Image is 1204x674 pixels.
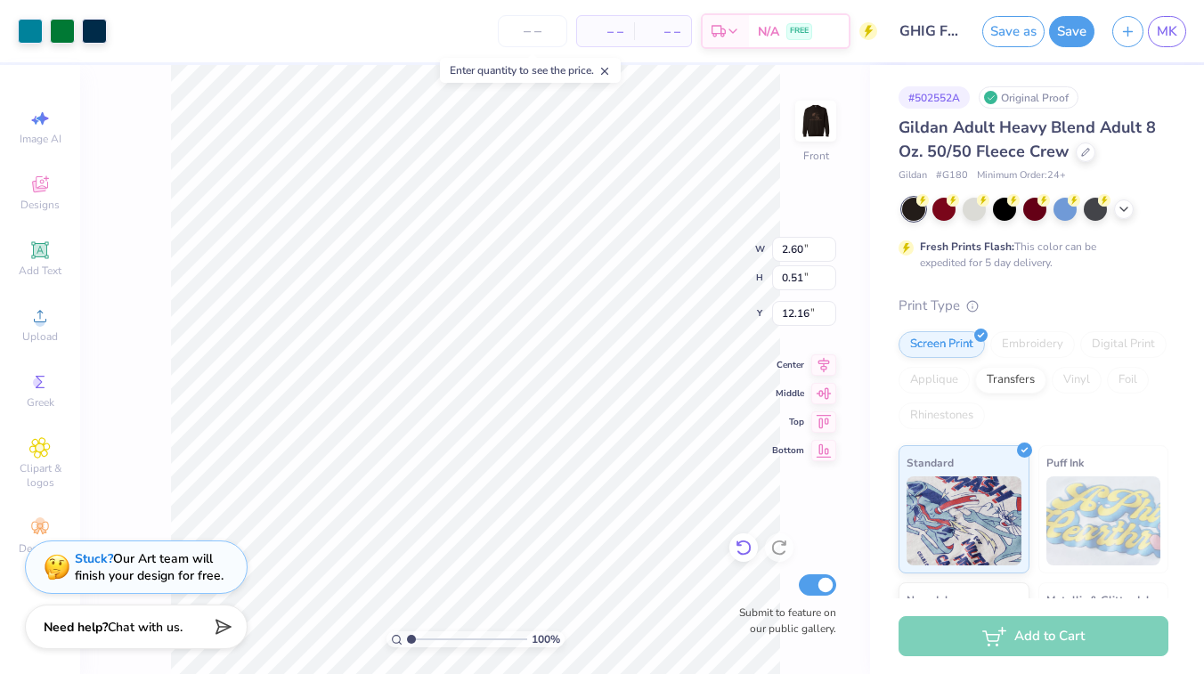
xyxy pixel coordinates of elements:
[772,359,804,371] span: Center
[1046,453,1084,472] span: Puff Ink
[803,148,829,164] div: Front
[75,550,113,567] strong: Stuck?
[982,16,1045,47] button: Save as
[75,550,224,584] div: Our Art team will finish your design for free.
[936,168,968,183] span: # G180
[977,168,1066,183] span: Minimum Order: 24 +
[532,631,560,647] span: 100 %
[899,86,970,109] div: # 502552A
[9,461,71,490] span: Clipart & logos
[907,590,950,609] span: Neon Ink
[990,331,1075,358] div: Embroidery
[899,331,985,358] div: Screen Print
[1049,16,1094,47] button: Save
[899,402,985,429] div: Rhinestones
[1148,16,1186,47] a: MK
[920,239,1139,271] div: This color can be expedited for 5 day delivery.
[498,15,567,47] input: – –
[790,25,809,37] span: FREE
[772,444,804,457] span: Bottom
[798,103,834,139] img: Front
[19,264,61,278] span: Add Text
[1046,590,1151,609] span: Metallic & Glitter Ink
[27,395,54,410] span: Greek
[645,22,680,41] span: – –
[20,132,61,146] span: Image AI
[1157,21,1177,42] span: MK
[44,619,108,636] strong: Need help?
[22,329,58,344] span: Upload
[907,453,954,472] span: Standard
[920,240,1014,254] strong: Fresh Prints Flash:
[1080,331,1167,358] div: Digital Print
[19,541,61,556] span: Decorate
[1052,367,1102,394] div: Vinyl
[440,58,621,83] div: Enter quantity to see the price.
[108,619,183,636] span: Chat with us.
[758,22,779,41] span: N/A
[772,387,804,400] span: Middle
[772,416,804,428] span: Top
[899,367,970,394] div: Applique
[979,86,1078,109] div: Original Proof
[975,367,1046,394] div: Transfers
[899,296,1168,316] div: Print Type
[729,605,836,637] label: Submit to feature on our public gallery.
[899,168,927,183] span: Gildan
[886,13,973,49] input: Untitled Design
[588,22,623,41] span: – –
[20,198,60,212] span: Designs
[1107,367,1149,394] div: Foil
[907,476,1021,565] img: Standard
[899,117,1156,162] span: Gildan Adult Heavy Blend Adult 8 Oz. 50/50 Fleece Crew
[1046,476,1161,565] img: Puff Ink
